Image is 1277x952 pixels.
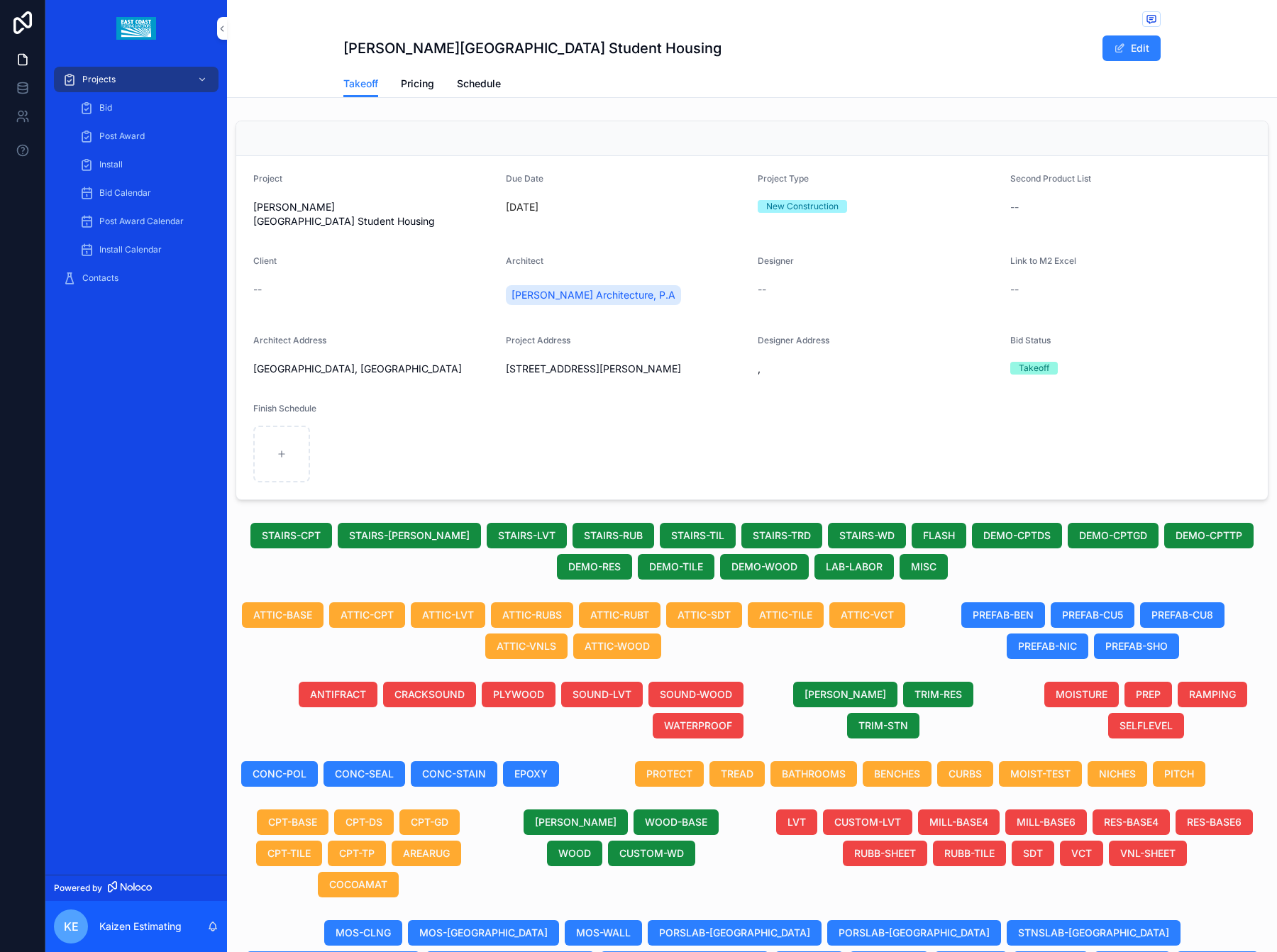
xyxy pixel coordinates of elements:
span: Designer Address [758,335,829,345]
button: ATTIC-TILE [748,602,824,628]
span: PREFAB-CU5 [1062,608,1123,622]
span: PITCH [1164,767,1194,781]
button: ATTIC-VNLS [485,633,568,659]
button: CPT-TILE [256,841,322,866]
span: STAIRS-WD [839,528,895,543]
span: DEMO-CPTTP [1176,528,1242,543]
span: KE [64,918,79,935]
span: ANTIFRACT [310,687,366,702]
span: -- [1010,200,1019,214]
button: WOOD [547,841,602,866]
button: MILL-BASE6 [1005,809,1087,835]
button: EPOXY [503,761,559,787]
button: DEMO-TILE [638,554,714,580]
button: STAIRS-TRD [741,523,822,548]
span: ATTIC-CPT [341,608,394,622]
a: Projects [54,67,219,92]
h1: [PERSON_NAME][GEOGRAPHIC_DATA] Student Housing [343,38,722,58]
button: STNSLAB-[GEOGRAPHIC_DATA] [1007,920,1181,946]
span: Bid Calendar [99,187,151,199]
div: New Construction [766,200,839,213]
p: [DATE] [506,200,538,214]
span: PREFAB-NIC [1018,639,1077,653]
button: MISC [900,554,948,580]
button: PREP [1124,682,1172,707]
button: CRACKSOUND [383,682,476,707]
span: Bid [99,102,112,114]
span: CPT-TILE [267,846,311,860]
span: CUSTOM-LVT [834,815,901,829]
span: Link to M2 Excel [1010,255,1076,266]
button: MILL-BASE4 [918,809,1000,835]
a: Bid Calendar [71,180,219,206]
img: App logo [116,17,155,40]
a: Takeoff [343,71,378,98]
span: CURBS [949,767,982,781]
span: ATTIC-TILE [759,608,812,622]
span: MISC [911,560,936,574]
span: MOS-[GEOGRAPHIC_DATA] [419,926,548,940]
button: PREFAB-SHO [1094,633,1179,659]
span: Project Type [758,173,809,184]
button: CONC-SEAL [324,761,405,787]
span: Takeoff [343,77,378,91]
span: STAIRS-CPT [262,528,321,543]
span: Project [253,173,282,184]
button: CPT-DS [334,809,394,835]
span: BATHROOMS [782,767,846,781]
span: ATTIC-VCT [841,608,894,622]
span: SELFLEVEL [1120,719,1173,733]
span: PREFAB-BEN [973,608,1034,622]
span: CPT-BASE [268,815,317,829]
button: CPT-BASE [257,809,328,835]
span: Second Product List [1010,173,1091,184]
span: -- [1010,282,1019,297]
div: Takeoff [1019,362,1049,375]
p: Kaizen Estimating [99,919,182,934]
button: PITCH [1153,761,1205,787]
button: BATHROOMS [770,761,857,787]
span: Pricing [401,77,434,91]
button: CPT-GD [399,809,460,835]
button: RAMPING [1178,682,1247,707]
span: Architect [506,255,543,266]
span: TRIM-STN [858,719,908,733]
button: SOUND-WOOD [648,682,743,707]
span: MOISTURE [1056,687,1107,702]
button: ANTIFRACT [299,682,377,707]
button: ATTIC-LVT [411,602,485,628]
span: [PERSON_NAME][GEOGRAPHIC_DATA] Student Housing [253,200,494,228]
button: LVT [776,809,817,835]
span: PROTECT [646,767,692,781]
a: Install Calendar [71,237,219,262]
button: WOOD-BASE [634,809,719,835]
span: CONC-POL [253,767,306,781]
button: STAIRS-LVT [487,523,567,548]
span: CPT-GD [411,815,448,829]
button: SDT [1012,841,1054,866]
span: TRIM-RES [914,687,962,702]
button: VNL-SHEET [1109,841,1187,866]
button: ATTIC-RUBT [579,602,660,628]
button: DEMO-RES [557,554,632,580]
button: PREFAB-CU8 [1140,602,1225,628]
button: RUBB-SHEET [843,841,927,866]
span: CONC-SEAL [335,767,394,781]
span: Install Calendar [99,244,162,255]
a: Install [71,152,219,177]
span: LAB-LABOR [826,560,883,574]
span: PREP [1136,687,1161,702]
button: CURBS [937,761,993,787]
button: STAIRS-RUB [573,523,654,548]
span: Designer [758,255,794,266]
span: Due Date [506,173,543,184]
span: , [758,362,999,376]
span: EPOXY [514,767,548,781]
span: AREARUG [403,846,450,860]
button: [PERSON_NAME] [524,809,628,835]
span: CONC-STAIN [422,767,486,781]
a: Post Award [71,123,219,149]
button: STAIRS-TIL [660,523,736,548]
span: STNSLAB-[GEOGRAPHIC_DATA] [1018,926,1169,940]
button: TREAD [709,761,765,787]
